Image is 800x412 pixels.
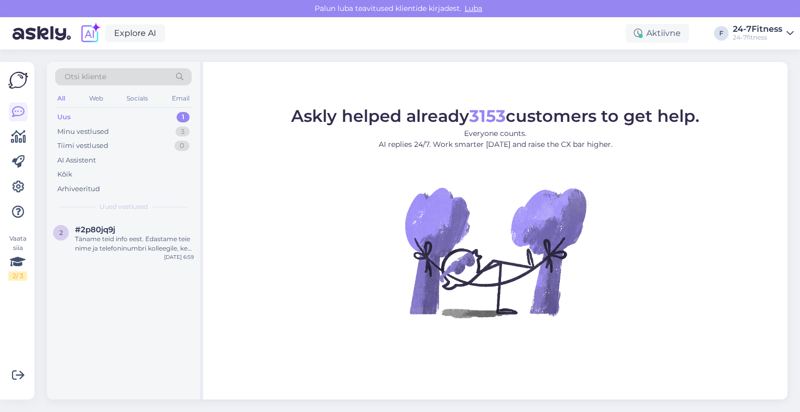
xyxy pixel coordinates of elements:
div: Minu vestlused [57,127,109,137]
span: Uued vestlused [99,202,148,211]
div: Email [170,92,192,105]
div: [DATE] 6:59 [164,253,194,261]
span: #2p80jq9j [75,225,115,234]
div: All [55,92,67,105]
span: Otsi kliente [65,71,106,82]
div: Arhiveeritud [57,184,100,194]
div: AI Assistent [57,155,96,166]
img: explore-ai [79,22,101,44]
img: No Chat active [402,158,589,346]
p: Everyone counts. AI replies 24/7. Work smarter [DATE] and raise the CX bar higher. [291,128,699,150]
div: 1 [177,112,190,122]
div: Tiimi vestlused [57,141,108,151]
span: Askly helped already customers to get help. [291,106,699,126]
div: 24-7Fitness [733,25,782,33]
div: 2 / 3 [8,271,27,281]
span: Luba [461,4,485,13]
div: Vaata siia [8,234,27,281]
a: 24-7Fitness24-7fitness [733,25,794,42]
div: Aktiivne [626,24,689,43]
a: Explore AI [105,24,165,42]
div: Kõik [57,169,72,180]
div: Web [87,92,105,105]
div: 24-7fitness [733,33,782,42]
div: Socials [124,92,150,105]
div: 0 [174,141,190,151]
span: 2 [59,229,63,236]
img: Askly Logo [8,70,28,90]
div: 3 [176,127,190,137]
div: Täname teid info eest. Edastame teie nime ja telefoninumbri kolleegile, kes saab teie sisenemispr... [75,234,194,253]
div: F [714,26,729,41]
b: 3153 [469,106,506,126]
div: Uus [57,112,71,122]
